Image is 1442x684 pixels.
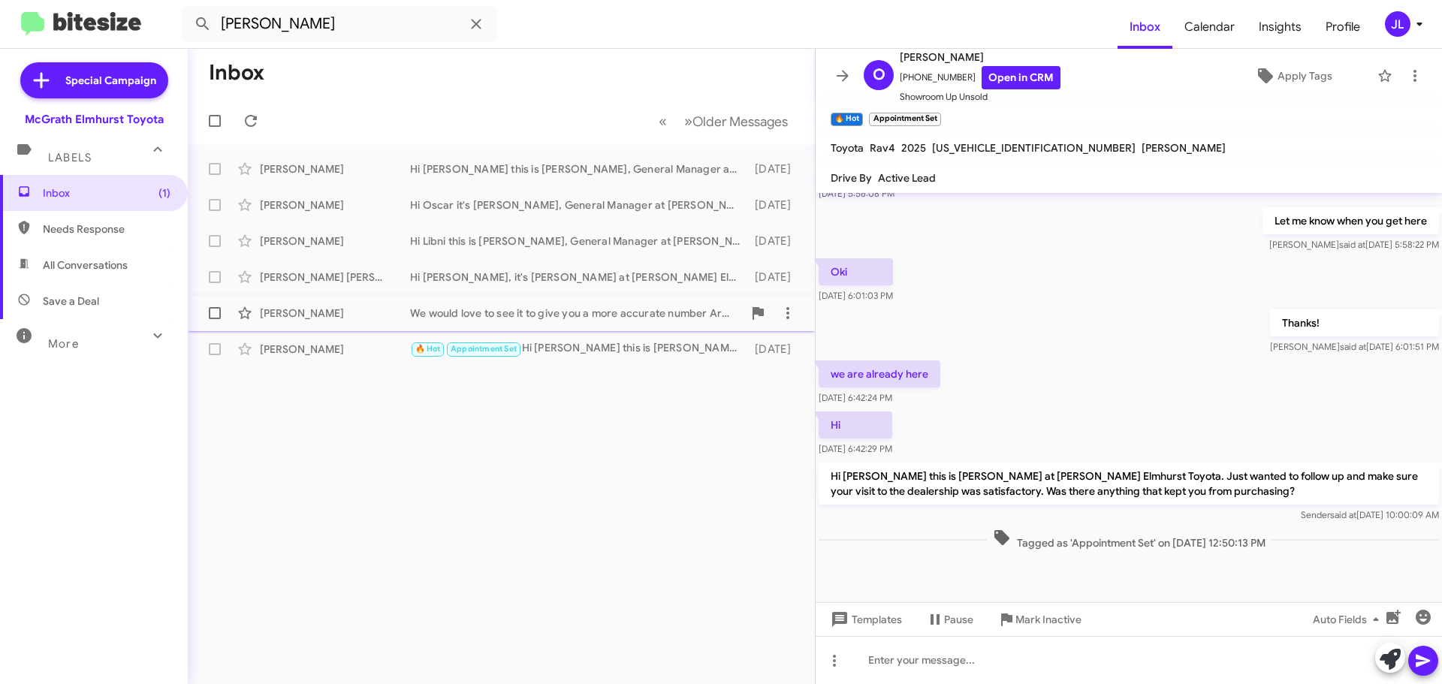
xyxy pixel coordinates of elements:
[1372,11,1425,37] button: JL
[819,443,892,454] span: [DATE] 6:42:29 PM
[410,270,747,285] div: Hi [PERSON_NAME], it's [PERSON_NAME] at [PERSON_NAME] Elmhurst Toyota. I wanted to personally che...
[1247,5,1314,49] a: Insights
[932,141,1136,155] span: [US_VEHICLE_IDENTIFICATION_NUMBER]
[410,161,747,176] div: Hi [PERSON_NAME] this is [PERSON_NAME], General Manager at [PERSON_NAME] Elmhurst Toyota. I revie...
[20,62,168,98] a: Special Campaign
[819,392,892,403] span: [DATE] 6:42:24 PM
[260,306,410,321] div: [PERSON_NAME]
[1172,5,1247,49] a: Calendar
[901,141,926,155] span: 2025
[878,171,936,185] span: Active Lead
[25,112,164,127] div: McGrath Elmhurst Toyota
[819,188,894,199] span: [DATE] 5:56:08 PM
[869,113,940,126] small: Appointment Set
[1015,606,1081,633] span: Mark Inactive
[944,606,973,633] span: Pause
[48,337,79,351] span: More
[166,89,253,98] div: Keywords by Traffic
[43,185,170,200] span: Inbox
[260,342,410,357] div: [PERSON_NAME]
[982,66,1060,89] a: Open in CRM
[747,270,803,285] div: [DATE]
[1216,62,1370,89] button: Apply Tags
[1278,62,1332,89] span: Apply Tags
[831,171,872,185] span: Drive By
[182,6,497,42] input: Search
[684,112,692,131] span: »
[747,234,803,249] div: [DATE]
[410,234,747,249] div: Hi Libni this is [PERSON_NAME], General Manager at [PERSON_NAME] Elmhurst Toyota. Just wanted to ...
[900,89,1060,104] span: Showroom Up Unsold
[39,39,165,51] div: Domain: [DOMAIN_NAME]
[1330,509,1356,520] span: said at
[1270,309,1439,336] p: Thanks!
[819,463,1439,505] p: Hi [PERSON_NAME] this is [PERSON_NAME] at [PERSON_NAME] Elmhurst Toyota. Just wanted to follow up...
[24,39,36,51] img: website_grey.svg
[828,606,902,633] span: Templates
[451,344,517,354] span: Appointment Set
[816,606,914,633] button: Templates
[819,411,892,438] p: Hi
[819,258,893,285] p: Oki
[1269,239,1439,250] span: [PERSON_NAME] [DATE] 5:58:22 PM
[43,294,99,309] span: Save a Deal
[149,87,161,99] img: tab_keywords_by_traffic_grey.svg
[987,529,1272,550] span: Tagged as 'Appointment Set' on [DATE] 12:50:13 PM
[819,290,893,301] span: [DATE] 6:01:03 PM
[900,66,1060,89] span: [PHONE_NUMBER]
[1301,509,1439,520] span: Sender [DATE] 10:00:09 AM
[985,606,1094,633] button: Mark Inactive
[48,151,92,164] span: Labels
[43,221,170,237] span: Needs Response
[873,63,885,87] span: O
[831,141,864,155] span: Toyota
[1118,5,1172,49] a: Inbox
[692,113,788,130] span: Older Messages
[42,24,74,36] div: v 4.0.25
[1339,239,1365,250] span: said at
[57,89,134,98] div: Domain Overview
[914,606,985,633] button: Pause
[260,270,410,285] div: [PERSON_NAME] [PERSON_NAME]
[1301,606,1397,633] button: Auto Fields
[65,73,156,88] span: Special Campaign
[650,106,676,137] button: Previous
[410,340,747,357] div: Hi [PERSON_NAME] this is [PERSON_NAME] at [PERSON_NAME] Elmhurst Toyota. Just wanted to follow up...
[1314,5,1372,49] a: Profile
[819,360,940,387] p: we are already here
[24,24,36,36] img: logo_orange.svg
[747,197,803,212] div: [DATE]
[415,344,441,354] span: 🔥 Hot
[1385,11,1410,37] div: JL
[1263,207,1439,234] p: Let me know when you get here
[410,306,743,321] div: We would love to see it to give you a more accurate number Are you able to bring it by [DATE] or ...
[900,48,1060,66] span: [PERSON_NAME]
[747,161,803,176] div: [DATE]
[260,161,410,176] div: [PERSON_NAME]
[1340,341,1366,352] span: said at
[410,197,747,212] div: Hi Oscar it's [PERSON_NAME], General Manager at [PERSON_NAME] Elmhurst Toyota. I noticed you’ve s...
[870,141,895,155] span: Rav4
[650,106,797,137] nav: Page navigation example
[1270,341,1439,352] span: [PERSON_NAME] [DATE] 6:01:51 PM
[260,234,410,249] div: [PERSON_NAME]
[209,61,264,85] h1: Inbox
[1313,606,1385,633] span: Auto Fields
[260,197,410,212] div: [PERSON_NAME]
[43,258,128,273] span: All Conversations
[1142,141,1226,155] span: [PERSON_NAME]
[747,342,803,357] div: [DATE]
[41,87,53,99] img: tab_domain_overview_orange.svg
[675,106,797,137] button: Next
[158,185,170,200] span: (1)
[831,113,863,126] small: 🔥 Hot
[659,112,667,131] span: «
